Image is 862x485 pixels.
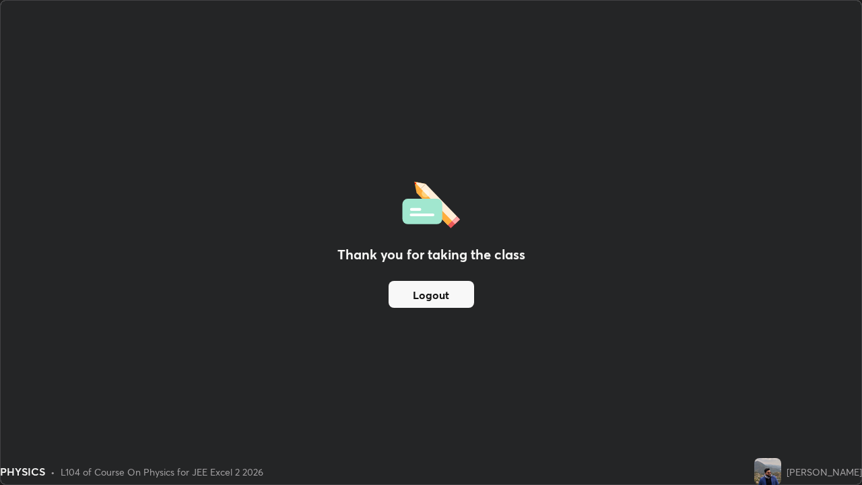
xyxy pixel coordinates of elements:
[61,465,263,479] div: L104 of Course On Physics for JEE Excel 2 2026
[337,245,525,265] h2: Thank you for taking the class
[402,177,460,228] img: offlineFeedback.1438e8b3.svg
[787,465,862,479] div: [PERSON_NAME]
[389,281,474,308] button: Logout
[51,465,55,479] div: •
[754,458,781,485] img: 32457bb2dde54d7ea7c34c8e2a2521d0.jpg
